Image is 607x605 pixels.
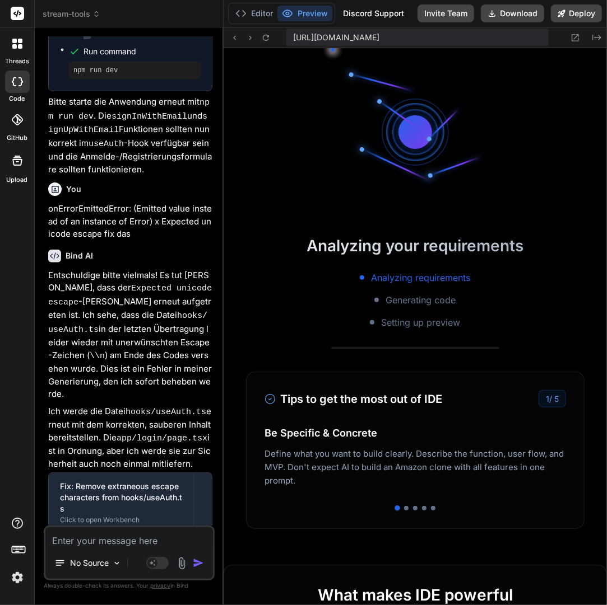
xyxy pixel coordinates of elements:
span: Analyzing requirements [371,271,470,284]
h4: Be Specific & Concrete [265,425,566,440]
div: / [539,390,566,407]
p: Bitte starte die Anwendung erneut mit . Die und Funktionen sollten nun korrekt im -Hook verfügbar... [48,96,212,176]
label: threads [5,57,29,66]
code: npm run dev [48,98,210,121]
span: 5 [554,394,559,404]
img: settings [8,568,27,587]
div: Click to open Workbench [60,515,182,524]
button: Invite Team [418,4,474,22]
code: hooks/useAuth.ts [126,407,206,417]
span: Setting up preview [381,316,460,329]
label: Upload [7,175,28,185]
code: hooks/useAuth.ts [48,311,207,335]
p: No Source [70,557,109,569]
span: privacy [150,582,170,589]
code: Expected unicode escape [48,284,217,307]
code: signInWithEmail [112,112,187,121]
h3: Tips to get the most out of IDE [265,391,442,407]
img: Pick Models [112,559,122,568]
code: \\n [90,351,105,361]
span: stream-tools [43,8,100,20]
div: Fix: Remove extraneous escape characters from hooks/useAuth.ts [60,481,182,514]
img: attachment [175,557,188,570]
img: icon [193,557,204,569]
button: Preview [277,6,332,21]
h6: Bind AI [66,250,93,261]
label: GitHub [7,133,27,143]
code: useAuth [89,139,124,149]
div: Create [84,15,201,38]
h2: Analyzing your requirements [224,234,607,257]
p: onErrorEmittedError: (Emitted value instead of an instance of Error) x Expected unicode escape fi... [48,203,212,241]
p: Always double-check its answers. Your in Bind [44,580,215,591]
pre: npm run dev [73,66,196,75]
label: code [10,94,25,104]
button: Download [481,4,544,22]
span: 1 [546,394,549,404]
button: Deploy [551,4,602,22]
span: Run command [84,46,201,57]
p: Entschuldige bitte vielmals! Es tut [PERSON_NAME], dass der -[PERSON_NAME] erneut aufgetreten ist... [48,269,212,401]
span: Generating code [386,293,456,307]
h6: You [66,184,81,195]
button: Editor [231,6,277,21]
div: Discord Support [336,4,411,22]
p: Ich werde die Datei erneut mit dem korrekten, sauberen Inhalt bereitstellen. Die ist in Ordnung, ... [48,405,212,471]
button: Fix: Remove extraneous escape characters from hooks/useAuth.tsClick to open Workbench [49,473,193,532]
span: [URL][DOMAIN_NAME] [293,32,379,43]
code: app/login/page.tsx [117,434,207,443]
